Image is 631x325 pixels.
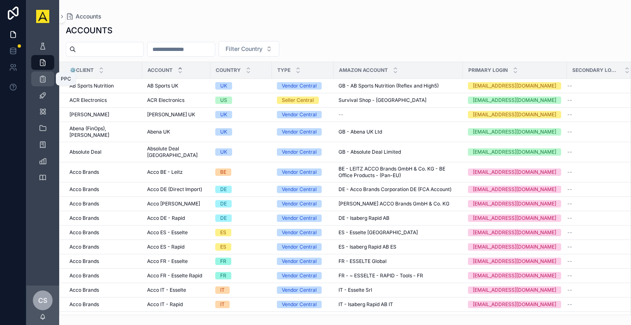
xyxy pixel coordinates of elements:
div: DE [220,200,227,207]
div: UK [220,82,227,90]
span: ACR Electronics [69,97,107,104]
span: Secondary Login [572,67,619,74]
span: BE - LEITZ ACCO Brands GmbH & Co. KG - BE Office Products - (Pan-EU) [339,166,458,179]
span: Acco IT - Esselte [147,287,186,293]
div: [EMAIL_ADDRESS][DOMAIN_NAME] [473,128,556,136]
div: [EMAIL_ADDRESS][DOMAIN_NAME] [473,243,556,251]
span: Primary Login [468,67,508,74]
span: Account [147,67,173,74]
div: [EMAIL_ADDRESS][DOMAIN_NAME] [473,258,556,265]
div: [EMAIL_ADDRESS][DOMAIN_NAME] [473,301,556,308]
span: -- [339,111,343,118]
span: IT - Esselte Srl [339,287,372,293]
span: CS [38,295,47,305]
span: Amazon Account [339,67,388,74]
div: Vendor Central [282,111,317,118]
span: -- [567,169,572,175]
div: DE [220,186,227,193]
div: FR [220,258,226,265]
span: Acco IT - Rapid [147,301,183,308]
span: ACR Electronics [147,97,184,104]
div: IT [220,301,225,308]
span: Filter Country [226,45,263,53]
div: Vendor Central [282,214,317,222]
span: FR - ~ ESSELTE - RAPID - Tools - FR [339,272,423,279]
div: [EMAIL_ADDRESS][DOMAIN_NAME] [473,272,556,279]
span: FR - ESSELTE Global [339,258,387,265]
span: GB - Abena UK Ltd [339,129,382,135]
span: ⚙️Client [70,67,94,74]
span: Acco DE (Direct Import) [147,186,202,193]
div: [EMAIL_ADDRESS][DOMAIN_NAME] [473,82,556,90]
div: Vendor Central [282,286,317,294]
span: -- [567,129,572,135]
div: [EMAIL_ADDRESS][DOMAIN_NAME] [473,200,556,207]
div: Vendor Central [282,128,317,136]
div: [EMAIL_ADDRESS][DOMAIN_NAME] [473,286,556,294]
div: [EMAIL_ADDRESS][DOMAIN_NAME] [473,229,556,236]
span: -- [567,111,572,118]
span: -- [567,215,572,221]
span: ES - Esselte [GEOGRAPHIC_DATA] [339,229,418,236]
span: -- [567,272,572,279]
span: Acco Brands [69,169,99,175]
span: Acco Brands [69,244,99,250]
div: [EMAIL_ADDRESS][DOMAIN_NAME] [473,168,556,176]
div: UK [220,128,227,136]
span: Acco Brands [69,258,99,265]
span: Country [216,67,241,74]
div: UK [220,111,227,118]
div: FR [220,272,226,279]
div: DE [220,214,227,222]
span: IT - Isaberg Rapid AB IT [339,301,393,308]
span: GB - AB Sports Nutrition (Reflex and High5) [339,83,439,89]
span: [PERSON_NAME] ACCO Brands GmbH & Co. KG [339,201,449,207]
span: [PERSON_NAME] [69,111,109,118]
span: Acco Brands [69,287,99,293]
span: Acco Brands [69,301,99,308]
span: -- [567,186,572,193]
span: Absolute Deal [GEOGRAPHIC_DATA] [147,145,205,159]
span: Acco Brands [69,215,99,221]
img: App logo [36,10,49,23]
span: GB - Absolute Deal Limited [339,149,401,155]
span: -- [567,258,572,265]
a: Accounts [66,12,101,21]
div: [EMAIL_ADDRESS][DOMAIN_NAME] [473,148,556,156]
button: Select Button [219,41,279,57]
span: Accounts [76,12,101,21]
span: -- [567,97,572,104]
div: BE [220,168,226,176]
span: -- [567,244,572,250]
div: [EMAIL_ADDRESS][DOMAIN_NAME] [473,97,556,104]
div: Vendor Central [282,258,317,265]
div: Vendor Central [282,200,317,207]
span: -- [567,287,572,293]
span: Survival Shop - [GEOGRAPHIC_DATA] [339,97,426,104]
div: [EMAIL_ADDRESS][DOMAIN_NAME] [473,186,556,193]
span: DE - Isaberg Rapid AB [339,215,389,221]
div: Vendor Central [282,82,317,90]
span: AB Sports UK [147,83,178,89]
div: [EMAIL_ADDRESS][DOMAIN_NAME] [473,111,556,118]
span: Acco Brands [69,201,99,207]
span: AB Sports Nutrition [69,83,114,89]
div: ES [220,243,226,251]
span: Acco Brands [69,186,99,193]
span: Acco ES - Esselte [147,229,188,236]
span: -- [567,229,572,236]
span: Acco FR - Esselte Rapid [147,272,202,279]
div: Vendor Central [282,148,317,156]
h1: ACCOUNTS [66,25,113,36]
span: [PERSON_NAME] UK [147,111,195,118]
div: Vendor Central [282,272,317,279]
span: Absolute Deal [69,149,101,155]
span: Type [277,67,290,74]
span: -- [567,201,572,207]
span: -- [567,149,572,155]
div: Vendor Central [282,168,317,176]
span: Acco FR - Esselte [147,258,188,265]
div: ES [220,229,226,236]
span: ES - Isaberg Rapid AB ES [339,244,396,250]
span: Acco DE - Rapid [147,215,185,221]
